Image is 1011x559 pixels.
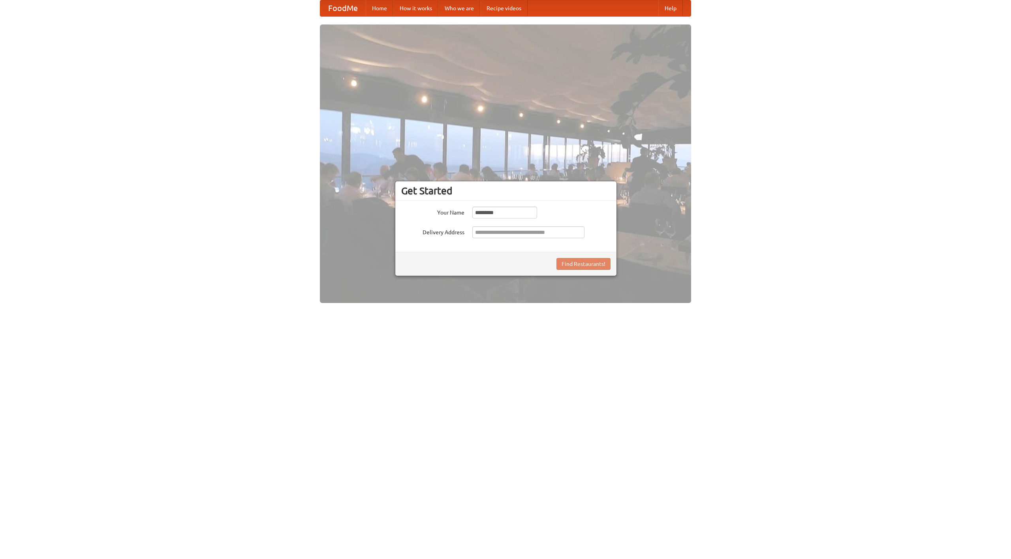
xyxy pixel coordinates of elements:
button: Find Restaurants! [556,258,611,270]
a: How it works [393,0,438,16]
a: Home [366,0,393,16]
a: Who we are [438,0,480,16]
a: Help [658,0,683,16]
label: Your Name [401,207,464,216]
a: FoodMe [320,0,366,16]
label: Delivery Address [401,226,464,236]
h3: Get Started [401,185,611,197]
a: Recipe videos [480,0,528,16]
